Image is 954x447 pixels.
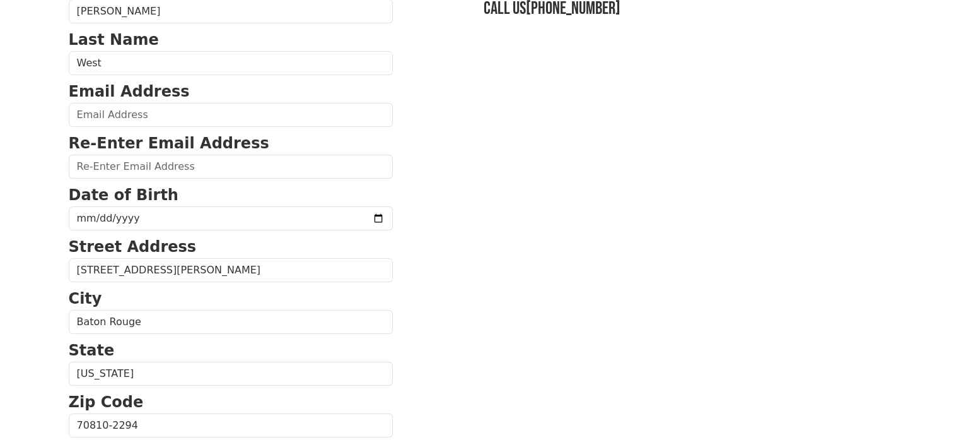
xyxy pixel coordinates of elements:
input: Email Address [69,103,393,127]
strong: Re-Enter Email Address [69,134,269,152]
input: City [69,310,393,334]
strong: Email Address [69,83,190,100]
input: Street Address [69,258,393,282]
strong: Date of Birth [69,186,178,204]
strong: State [69,342,115,359]
input: Last Name [69,51,393,75]
input: Re-Enter Email Address [69,155,393,179]
strong: Zip Code [69,393,144,411]
strong: City [69,290,102,307]
input: Zip Code [69,414,393,438]
strong: Street Address [69,238,197,256]
strong: Last Name [69,31,159,49]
